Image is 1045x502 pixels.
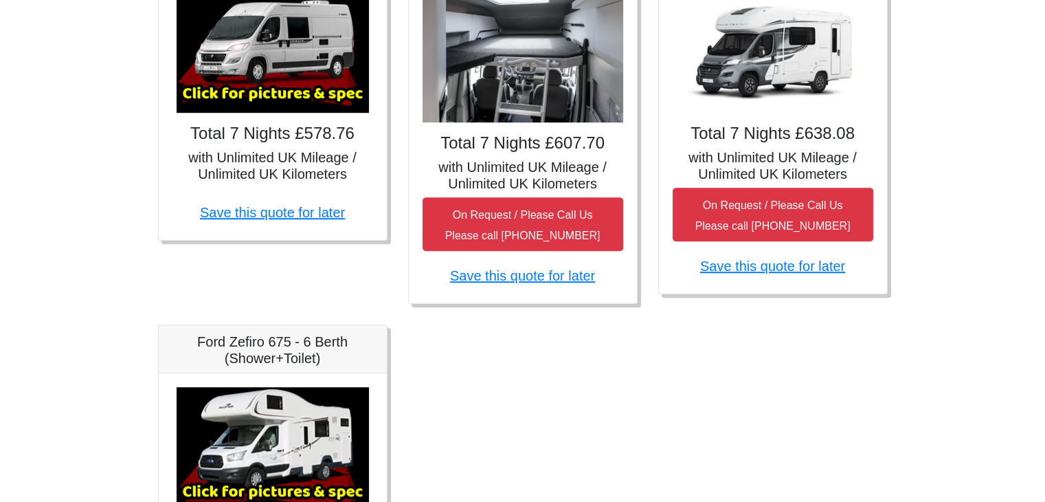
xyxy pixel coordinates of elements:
[172,124,373,144] h4: Total 7 Nights £578.76
[423,197,623,251] button: On Request / Please Call UsPlease call [PHONE_NUMBER]
[445,209,600,241] small: On Request / Please Call Us Please call [PHONE_NUMBER]
[172,334,373,367] h5: Ford Zefiro 675 - 6 Berth (Shower+Toilet)
[673,124,873,144] h4: Total 7 Nights £638.08
[423,133,623,153] h4: Total 7 Nights £607.70
[423,159,623,192] h5: with Unlimited UK Mileage / Unlimited UK Kilometers
[695,199,851,232] small: On Request / Please Call Us Please call [PHONE_NUMBER]
[172,149,373,182] h5: with Unlimited UK Mileage / Unlimited UK Kilometers
[673,188,873,241] button: On Request / Please Call UsPlease call [PHONE_NUMBER]
[700,259,845,274] a: Save this quote for later
[673,149,873,182] h5: with Unlimited UK Mileage / Unlimited UK Kilometers
[450,268,595,283] a: Save this quote for later
[200,205,345,220] a: Save this quote for later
